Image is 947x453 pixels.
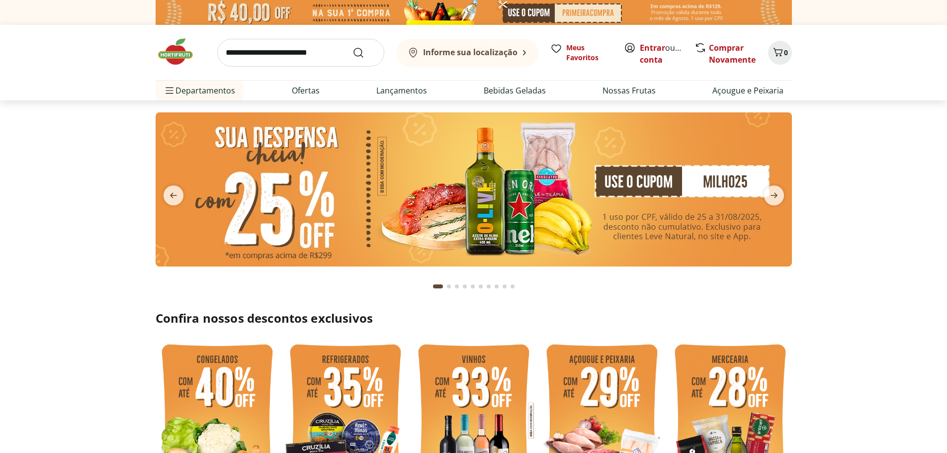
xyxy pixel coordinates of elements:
button: Go to page 5 from fs-carousel [469,274,477,298]
button: Go to page 9 from fs-carousel [501,274,509,298]
button: Current page from fs-carousel [431,274,445,298]
b: Informe sua localização [423,47,517,58]
a: Lançamentos [376,85,427,96]
a: Comprar Novamente [709,42,756,65]
a: Meus Favoritos [550,43,612,63]
button: Go to page 2 from fs-carousel [445,274,453,298]
a: Ofertas [292,85,320,96]
span: ou [640,42,684,66]
input: search [217,39,384,67]
img: Hortifruti [156,37,205,67]
a: Açougue e Peixaria [712,85,783,96]
button: Menu [164,79,175,102]
a: Bebidas Geladas [484,85,546,96]
button: Submit Search [352,47,376,59]
button: Go to page 3 from fs-carousel [453,274,461,298]
img: cupom [156,112,792,267]
button: next [756,185,792,205]
a: Entrar [640,42,665,53]
button: Go to page 6 from fs-carousel [477,274,485,298]
button: Go to page 4 from fs-carousel [461,274,469,298]
button: Informe sua localização [396,39,538,67]
span: 0 [784,48,788,57]
a: Criar conta [640,42,694,65]
button: Carrinho [768,41,792,65]
h2: Confira nossos descontos exclusivos [156,310,792,326]
button: Go to page 8 from fs-carousel [493,274,501,298]
button: previous [156,185,191,205]
a: Nossas Frutas [603,85,656,96]
span: Departamentos [164,79,235,102]
button: Go to page 10 from fs-carousel [509,274,517,298]
button: Go to page 7 from fs-carousel [485,274,493,298]
span: Meus Favoritos [566,43,612,63]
